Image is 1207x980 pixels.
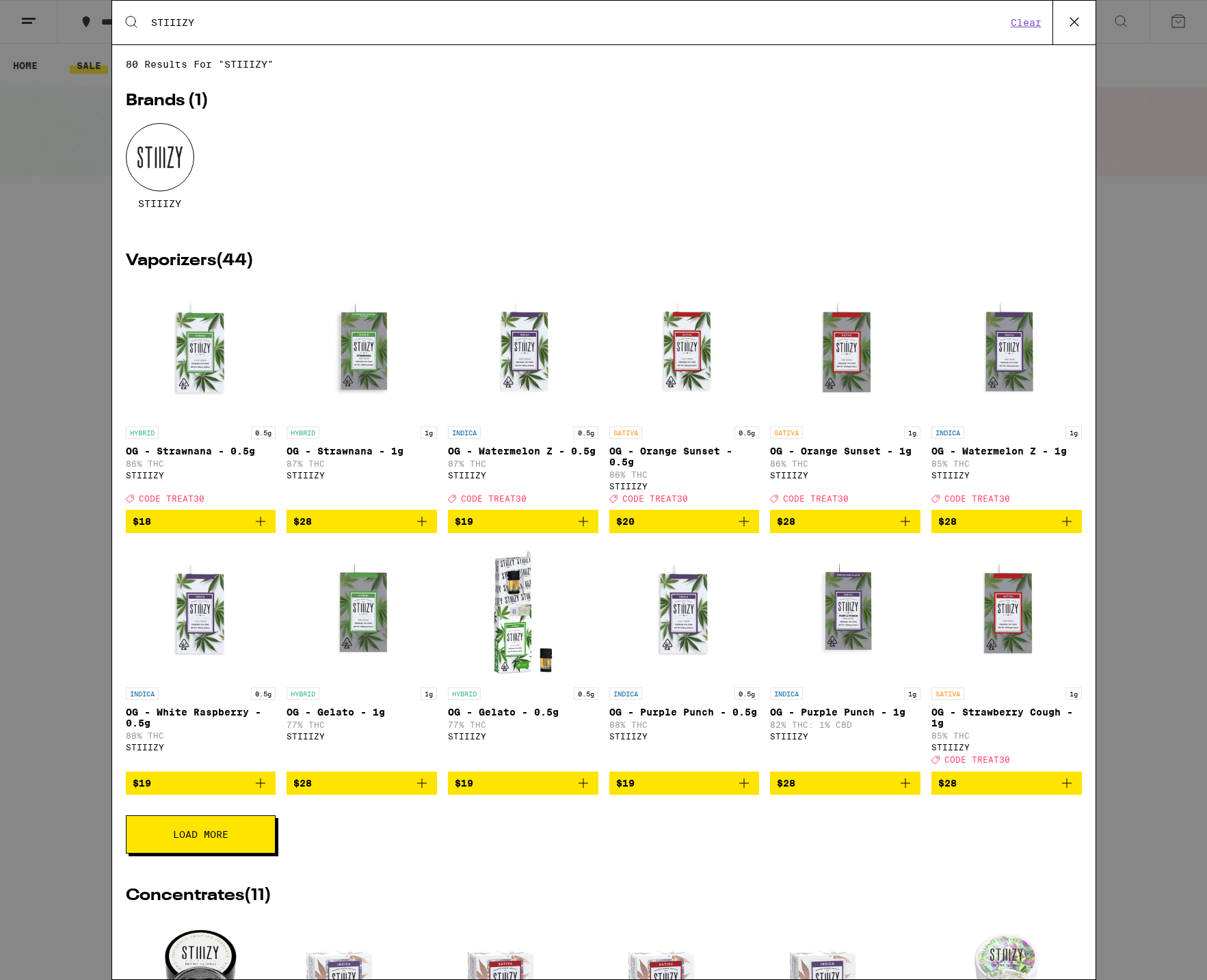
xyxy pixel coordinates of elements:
p: OG - Purple Punch - 1g [770,707,920,718]
p: HYBRID [287,688,319,700]
a: Open page for OG - Gelato - 0.5g from STIIIZY [448,544,598,771]
img: STIIIZY - OG - White Raspberry - 0.5g [132,544,269,681]
p: SATIVA [931,688,964,700]
button: Add to bag [448,510,598,533]
p: 87% THC [287,459,437,468]
a: Open page for OG - White Raspberry - 0.5g from STIIIZY [126,544,276,771]
p: 1g [904,426,920,439]
button: Load More [126,815,276,854]
div: STIIIZY [126,471,276,480]
span: 80 results for "STIIIZY" [126,59,1082,70]
span: STIIIZY [138,198,181,209]
img: STIIIZY - OG - Strawnana - 0.5g [132,283,269,420]
button: Add to bag [287,510,437,533]
p: 77% THC [287,720,437,729]
span: $19 [455,516,473,527]
h2: Vaporizers ( 44 ) [126,253,1082,269]
p: INDICA [126,688,159,700]
a: Open page for OG - Watermelon Z - 0.5g from STIIIZY [448,283,598,510]
p: INDICA [770,688,803,700]
button: Add to bag [126,772,276,795]
a: Open page for OG - Purple Punch - 1g from STIIIZY [770,544,920,771]
div: STIIIZY [287,471,437,480]
span: $28 [293,778,312,789]
span: CODE TREAT30 [461,494,527,503]
div: STIIIZY [609,482,760,491]
span: $18 [133,516,151,527]
a: Open page for OG - Orange Sunset - 0.5g from STIIIZY [609,283,760,510]
span: $19 [616,778,635,789]
div: STIIIZY [448,471,598,480]
p: 88% THC [126,731,276,740]
p: OG - Strawberry Cough - 1g [931,707,1082,729]
span: CODE TREAT30 [139,494,204,503]
p: OG - Watermelon Z - 0.5g [448,446,598,457]
p: 82% THC: 1% CBD [770,720,920,729]
p: OG - Strawnana - 0.5g [126,446,276,457]
p: 0.5g [574,426,598,439]
button: Add to bag [609,772,760,795]
p: INDICA [931,426,964,439]
span: $28 [938,778,957,789]
button: Add to bag [287,772,437,795]
p: 88% THC [609,720,760,729]
button: Add to bag [931,772,1082,795]
p: 85% THC [931,459,1082,468]
span: $20 [616,516,635,527]
input: Search for products & categories [150,16,1007,29]
p: OG - Gelato - 1g [287,707,437,718]
a: Open page for OG - Orange Sunset - 1g from STIIIZY [770,283,920,510]
button: Add to bag [126,510,276,533]
img: STIIIZY - OG - Orange Sunset - 0.5g [615,283,752,420]
span: Load More [173,830,228,839]
p: OG - Watermelon Z - 1g [931,446,1082,457]
span: CODE TREAT30 [783,494,849,503]
span: $28 [938,516,957,527]
img: STIIIZY - OG - Strawnana - 1g [293,283,430,420]
span: Help [31,10,59,22]
p: OG - Strawnana - 1g [287,446,437,457]
button: Add to bag [931,510,1082,533]
img: STIIIZY - OG - Purple Punch - 1g [777,544,914,681]
button: Add to bag [448,772,598,795]
button: Clear [1007,16,1046,29]
button: Add to bag [770,772,920,795]
img: STIIIZY - OG - Strawberry Cough - 1g [938,544,1075,681]
span: $28 [293,516,312,527]
p: OG - Orange Sunset - 0.5g [609,446,760,467]
p: 1g [1065,426,1082,439]
span: CODE TREAT30 [944,756,1010,765]
button: Add to bag [770,510,920,533]
div: STIIIZY [448,732,598,741]
p: 87% THC [448,459,598,468]
a: Open page for OG - Purple Punch - 0.5g from STIIIZY [609,544,760,771]
p: 85% THC [931,731,1082,740]
p: 0.5g [251,688,276,700]
span: CODE TREAT30 [622,494,688,503]
div: STIIIZY [287,732,437,741]
div: STIIIZY [609,732,760,741]
p: INDICA [609,688,642,700]
img: STIIIZY - OG - Watermelon Z - 0.5g [455,283,592,420]
span: $28 [777,516,795,527]
span: $28 [777,778,795,789]
div: STIIIZY [770,471,920,480]
p: 77% THC [448,720,598,729]
span: CODE TREAT30 [944,494,1010,503]
span: $19 [455,778,473,789]
div: STIIIZY [931,743,1082,752]
p: 0.5g [734,426,759,439]
p: 86% THC [609,470,760,479]
p: OG - White Raspberry - 0.5g [126,707,276,729]
img: STIIIZY - OG - Orange Sunset - 1g [777,283,914,420]
p: 86% THC [126,459,276,468]
p: HYBRID [126,426,159,439]
p: 0.5g [574,688,598,700]
p: 1g [421,426,437,439]
div: STIIIZY [126,743,276,752]
a: Open page for OG - Watermelon Z - 1g from STIIIZY [931,283,1082,510]
h2: Concentrates ( 11 ) [126,888,1082,904]
p: SATIVA [770,426,803,439]
p: OG - Gelato - 0.5g [448,707,598,718]
a: Open page for OG - Strawnana - 1g from STIIIZY [287,283,437,510]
